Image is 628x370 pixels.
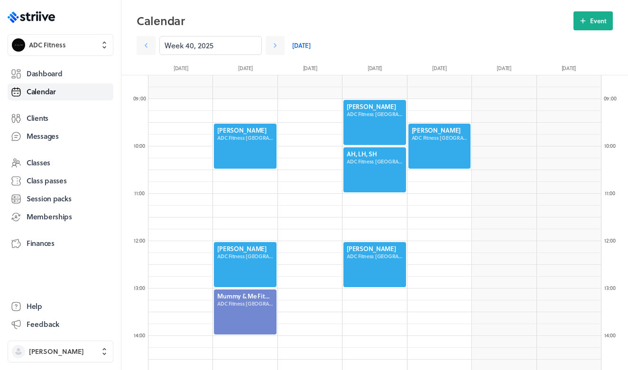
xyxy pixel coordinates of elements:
a: Help [8,298,113,315]
span: Feedback [27,319,59,329]
button: Event [573,11,613,30]
div: [DATE] [342,64,407,75]
span: Event [590,17,607,25]
a: Messages [8,128,113,145]
input: YYYY-M-D [159,36,262,55]
span: Session packs [27,194,71,204]
span: Memberships [27,212,72,222]
div: 13 [130,284,149,291]
span: :00 [138,189,145,197]
div: 12 [130,237,149,244]
img: ADC Fitness [12,38,25,52]
div: [DATE] [471,64,536,75]
a: Class passes [8,172,113,190]
span: :00 [610,94,616,102]
div: [DATE] [213,64,277,75]
span: :00 [139,236,145,244]
div: 14 [600,332,619,339]
span: [PERSON_NAME] [29,347,84,356]
div: 12 [600,237,619,244]
button: Feedback [8,316,113,333]
span: :00 [609,331,616,339]
a: Clients [8,110,113,127]
div: 09 [130,95,149,102]
span: Clients [27,113,48,123]
span: Finances [27,238,55,248]
span: Dashboard [27,69,62,79]
a: Dashboard [8,65,113,82]
div: 11 [600,190,619,197]
span: Help [27,301,42,311]
button: [PERSON_NAME] [8,341,113,362]
button: ADC FitnessADC Fitness [8,34,113,56]
div: 14 [130,332,149,339]
div: [DATE] [148,64,213,75]
a: Finances [8,235,113,252]
div: 10 [600,142,619,149]
span: :00 [139,94,146,102]
span: :00 [139,142,145,150]
div: [DATE] [407,64,471,75]
span: Calendar [27,87,56,97]
a: Classes [8,154,113,171]
div: 11 [130,190,149,197]
span: :00 [609,284,616,292]
a: Calendar [8,83,113,100]
div: 10 [130,142,149,149]
div: 13 [600,284,619,291]
span: :00 [609,189,615,197]
span: :00 [609,142,616,150]
a: Memberships [8,208,113,226]
span: Messages [27,131,59,141]
span: Class passes [27,176,67,186]
span: :00 [609,236,616,244]
h2: Calendar [137,11,573,30]
div: 09 [600,95,619,102]
a: Session packs [8,190,113,208]
div: [DATE] [536,64,601,75]
span: :00 [139,331,145,339]
span: :00 [139,284,145,292]
a: [DATE] [292,36,311,55]
span: ADC Fitness [29,40,66,50]
div: [DATE] [278,64,342,75]
span: Classes [27,158,50,168]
